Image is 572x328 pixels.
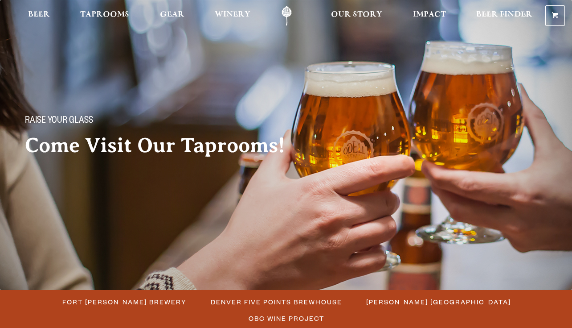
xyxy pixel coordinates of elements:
[366,295,511,308] span: [PERSON_NAME] [GEOGRAPHIC_DATA]
[209,6,256,26] a: Winery
[80,11,129,18] span: Taprooms
[62,295,187,308] span: Fort [PERSON_NAME] Brewery
[243,312,329,325] a: OBC Wine Project
[331,11,382,18] span: Our Story
[205,295,347,308] a: Denver Five Points Brewhouse
[211,295,342,308] span: Denver Five Points Brewhouse
[215,11,250,18] span: Winery
[476,11,532,18] span: Beer Finder
[22,6,56,26] a: Beer
[57,295,191,308] a: Fort [PERSON_NAME] Brewery
[25,116,93,127] span: Raise your glass
[74,6,135,26] a: Taprooms
[470,6,538,26] a: Beer Finder
[160,11,184,18] span: Gear
[361,295,515,308] a: [PERSON_NAME] [GEOGRAPHIC_DATA]
[25,134,303,157] h2: Come Visit Our Taprooms!
[407,6,452,26] a: Impact
[154,6,190,26] a: Gear
[28,11,50,18] span: Beer
[413,11,446,18] span: Impact
[249,312,324,325] span: OBC Wine Project
[270,6,303,26] a: Odell Home
[325,6,388,26] a: Our Story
